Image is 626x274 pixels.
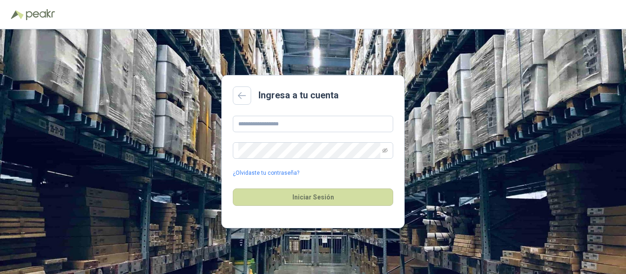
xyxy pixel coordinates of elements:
img: Logo [11,10,24,19]
img: Peakr [26,9,55,20]
button: Iniciar Sesión [233,188,393,206]
h2: Ingresa a tu cuenta [258,88,339,102]
span: eye-invisible [382,148,388,153]
a: ¿Olvidaste tu contraseña? [233,169,299,177]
